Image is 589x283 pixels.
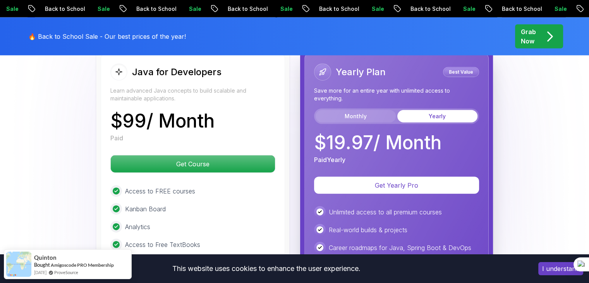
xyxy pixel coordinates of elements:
[28,32,186,41] p: 🔥 Back to School Sale - Our best prices of the year!
[91,5,116,13] p: Sale
[125,240,200,249] p: Access to Free TextBooks
[521,27,536,46] p: Grab Now
[34,262,50,268] span: Bought
[457,5,481,13] p: Sale
[34,269,46,276] span: [DATE]
[110,155,275,173] button: Get Course
[51,262,114,268] a: Amigoscode PRO Membership
[314,87,479,102] p: Save more for an entire year with unlimited access to everything.
[314,181,479,189] a: Get Yearly Pro
[221,5,274,13] p: Back to School
[38,5,91,13] p: Back to School
[110,160,275,168] a: Get Course
[329,207,442,217] p: Unlimited access to all premium courses
[314,177,479,194] button: Get Yearly Pro
[125,222,150,231] p: Analytics
[6,252,31,277] img: provesource social proof notification image
[548,5,573,13] p: Sale
[444,68,478,76] p: Best Value
[125,204,166,214] p: Kanban Board
[365,5,390,13] p: Sale
[336,66,386,78] h2: Yearly Plan
[329,243,471,252] p: Career roadmaps for Java, Spring Boot & DevOps
[132,66,222,78] h2: Java for Developers
[274,5,299,13] p: Sale
[130,5,182,13] p: Back to School
[538,262,583,275] button: Accept cookies
[110,133,123,143] p: Paid
[111,155,275,173] p: Get Course
[397,110,477,123] button: Yearly
[6,260,527,277] div: This website uses cookies to enhance the user experience.
[495,5,548,13] p: Back to School
[125,186,195,196] p: Access to FREE courses
[404,5,457,13] p: Back to School
[313,5,365,13] p: Back to School
[110,87,275,102] p: Learn advanced Java concepts to build scalable and maintainable applications.
[316,110,396,123] button: Monthly
[34,254,57,261] span: Quinton
[329,225,407,235] p: Real-world builds & projects
[314,155,345,164] p: Paid Yearly
[110,112,215,130] p: $ 99 / Month
[54,269,78,276] a: ProveSource
[314,133,441,152] p: $ 19.97 / Month
[182,5,207,13] p: Sale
